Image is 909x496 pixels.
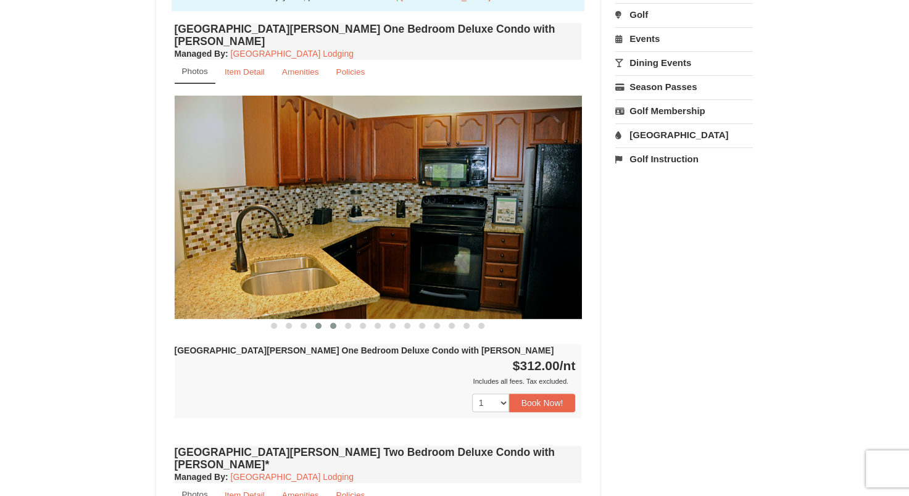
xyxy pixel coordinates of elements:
[560,358,576,373] span: /nt
[615,27,753,50] a: Events
[175,472,228,482] strong: :
[175,472,225,482] span: Managed By
[615,51,753,74] a: Dining Events
[175,49,228,59] strong: :
[513,358,576,373] strong: $312.00
[231,472,354,482] a: [GEOGRAPHIC_DATA] Lodging
[182,67,208,76] small: Photos
[615,123,753,146] a: [GEOGRAPHIC_DATA]
[615,75,753,98] a: Season Passes
[175,60,215,84] a: Photos
[615,147,753,170] a: Golf Instruction
[615,99,753,122] a: Golf Membership
[225,67,265,76] small: Item Detail
[282,67,319,76] small: Amenities
[509,394,576,412] button: Book Now!
[175,375,576,387] div: Includes all fees. Tax excluded.
[615,3,753,26] a: Golf
[175,96,582,318] img: 18876286-125-36498e4b.jpg
[328,60,373,84] a: Policies
[274,60,327,84] a: Amenities
[175,23,582,48] h4: [GEOGRAPHIC_DATA][PERSON_NAME] One Bedroom Deluxe Condo with [PERSON_NAME]
[175,345,554,355] strong: [GEOGRAPHIC_DATA][PERSON_NAME] One Bedroom Deluxe Condo with [PERSON_NAME]
[231,49,354,59] a: [GEOGRAPHIC_DATA] Lodging
[217,60,273,84] a: Item Detail
[175,49,225,59] span: Managed By
[175,446,582,471] h4: [GEOGRAPHIC_DATA][PERSON_NAME] Two Bedroom Deluxe Condo with [PERSON_NAME]*
[336,67,365,76] small: Policies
